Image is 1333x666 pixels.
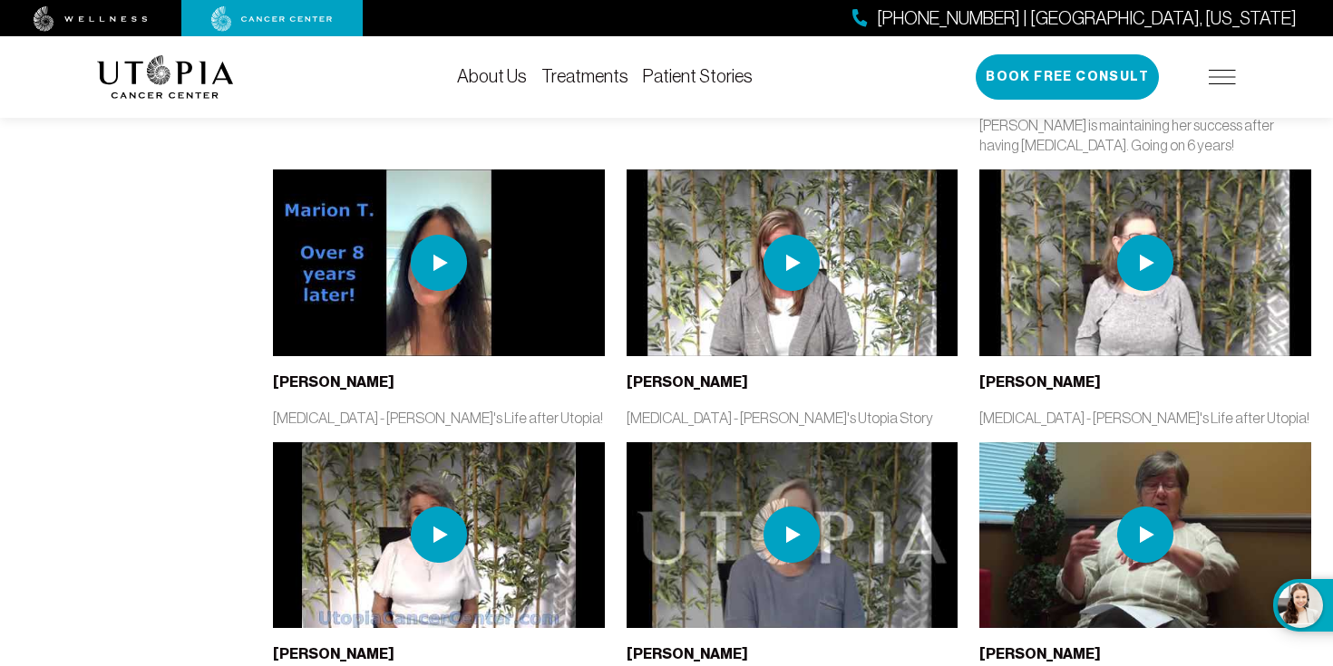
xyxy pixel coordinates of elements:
[764,507,820,563] img: play icon
[273,442,605,629] img: thumbnail
[627,408,958,428] p: [MEDICAL_DATA] - [PERSON_NAME]'s Utopia Story
[976,54,1159,100] button: Book Free Consult
[273,373,394,391] b: [PERSON_NAME]
[764,235,820,291] img: play icon
[979,169,1311,356] img: thumbnail
[273,169,605,356] img: thumbnail
[627,442,958,629] img: thumbnail
[979,373,1101,391] b: [PERSON_NAME]
[97,55,234,99] img: logo
[627,373,748,391] b: [PERSON_NAME]
[541,66,628,86] a: Treatments
[979,442,1311,629] img: thumbnail
[852,5,1297,32] a: [PHONE_NUMBER] | [GEOGRAPHIC_DATA], [US_STATE]
[627,169,958,356] img: thumbnail
[211,6,333,32] img: cancer center
[643,66,753,86] a: Patient Stories
[411,235,467,291] img: play icon
[273,645,394,662] b: [PERSON_NAME]
[273,408,605,428] p: [MEDICAL_DATA] - [PERSON_NAME]'s Life after Utopia!
[411,507,467,563] img: play icon
[1209,70,1236,84] img: icon-hamburger
[877,5,1297,32] span: [PHONE_NUMBER] | [GEOGRAPHIC_DATA], [US_STATE]
[979,408,1311,428] p: [MEDICAL_DATA] - [PERSON_NAME]'s Life after Utopia!
[627,645,748,662] b: [PERSON_NAME]
[34,6,148,32] img: wellness
[1117,507,1173,563] img: play icon
[979,115,1311,155] p: [PERSON_NAME] is maintaining her success after having [MEDICAL_DATA]. Going on 6 years!
[1117,235,1173,291] img: play icon
[979,645,1101,662] b: [PERSON_NAME]
[457,66,527,86] a: About Us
